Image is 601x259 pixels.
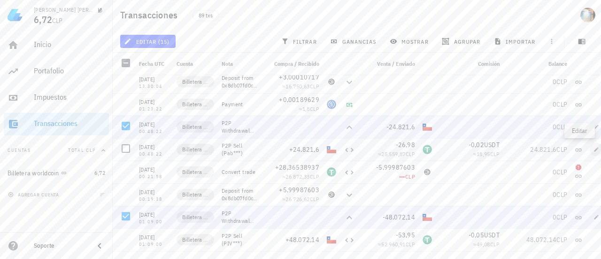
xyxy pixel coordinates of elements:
span: USDT [484,141,500,149]
span: CLP [310,173,319,180]
span: ••• [399,173,405,180]
span: +48.072,14 [285,235,320,244]
span: CLP [556,190,567,199]
span: ≈ [282,83,319,90]
span: ≈ [282,196,319,203]
div: [PERSON_NAME] [PERSON_NAME] [34,6,94,14]
button: agrupar [438,35,486,48]
span: Fecha UTC [139,60,164,67]
span: 26.872,33 [285,173,310,180]
span: 25.559,87 [381,150,406,157]
span: -48.072,14 [383,213,416,221]
span: ganancias [332,38,376,45]
div: P2P Withdrawal (Pab***) [222,119,259,134]
span: CLP [556,235,567,244]
div: CLP-icon [327,145,336,154]
div: [DATE] [139,210,169,220]
button: filtrar [277,35,323,48]
span: 0 [553,168,556,176]
span: Nota [222,60,233,67]
span: +24.821,6 [289,145,319,154]
span: CLP [310,105,319,112]
div: Nota [218,53,263,75]
span: Billetera worldcoin [182,122,208,132]
div: Soporte [34,242,86,250]
span: CLP [556,213,567,221]
span: ≈ [378,241,415,248]
div: Transacciones [34,119,105,128]
button: ganancias [326,35,382,48]
span: CLP [556,145,567,154]
div: [DATE] [139,75,169,84]
div: Balance [503,53,571,75]
a: Billetera worldcoin 6,72 [4,162,109,184]
span: Billetera worldcoin [182,235,208,244]
span: 48.072,14 [526,235,556,244]
span: CLP [405,173,415,180]
span: 6,72 [34,13,52,26]
span: Comisión [478,60,500,67]
div: Comisión [436,53,503,75]
span: CLP [556,78,567,86]
span: USDT [484,231,500,239]
span: Billetera worldcoin [182,190,208,199]
span: 6,72 [94,169,105,176]
div: [DATE] [139,233,169,242]
span: mostrar [392,38,429,45]
div: [DATE] [139,97,169,107]
span: -24.821,6 [386,123,415,131]
div: CLP-icon [327,235,336,244]
span: CLP [310,83,319,90]
span: 24.821,6 [530,145,556,154]
span: CLP [310,196,319,203]
span: CLP [406,150,415,157]
span: CLP [556,168,567,176]
span: CLP [556,123,567,131]
button: agregar cuenta [6,190,63,199]
div: WLD-icon [327,77,336,86]
div: 00:48:22 [139,129,169,134]
div: CLP-icon [423,212,432,222]
div: Deposit from 0x8db07fd0c9e4b1bfa763a3f64407a23c7f4e0bdf [222,74,259,89]
span: 26.726,62 [285,196,310,203]
div: 01:23:22 [139,107,169,111]
span: Billetera worldcoin [182,100,208,109]
div: Portafolio [34,66,105,75]
span: -26,98 [396,141,416,149]
div: P2P Sell (PIV***) [222,232,259,247]
span: ≈ [282,173,319,180]
button: editar (15) [120,35,176,48]
div: 01:09:00 [139,242,169,247]
span: 0 [553,123,556,131]
div: Deposit from 0x8db07fd0c9e4b1bfa763a3f64407a23c7f4e0bdf [222,187,259,202]
span: +3,00010717 [279,73,319,81]
div: P2P Sell (Pab***) [222,142,259,157]
span: Billetera worldcoin [182,145,208,154]
div: USDT-icon [423,235,432,244]
div: CLP-icon [423,122,432,132]
span: Compra / Recibido [274,60,319,67]
span: Total CLP [68,147,96,153]
span: +0,00189629 [279,95,319,104]
a: Impuestos [4,86,109,109]
span: CLP [406,241,415,248]
div: USDT-icon [327,167,336,177]
div: USDT-icon [423,145,432,154]
a: Inicio [4,34,109,56]
a: Transacciones [4,113,109,135]
div: Cuenta [173,53,218,75]
div: 00:19:38 [139,197,169,202]
div: Impuestos [34,93,105,102]
div: P2P Withdrawal (PIV***) [222,210,259,225]
a: Portafolio [4,60,109,83]
span: ≈ [473,150,500,157]
span: 0 [553,213,556,221]
div: WLD-icon [327,190,336,199]
div: Inicio [34,40,105,49]
span: 49,08 [477,241,490,248]
span: 89 txs [199,10,213,21]
div: Payment [222,101,259,108]
span: +5,99987603 [279,186,319,194]
button: importar [490,35,541,48]
span: -0,05 [469,231,484,239]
